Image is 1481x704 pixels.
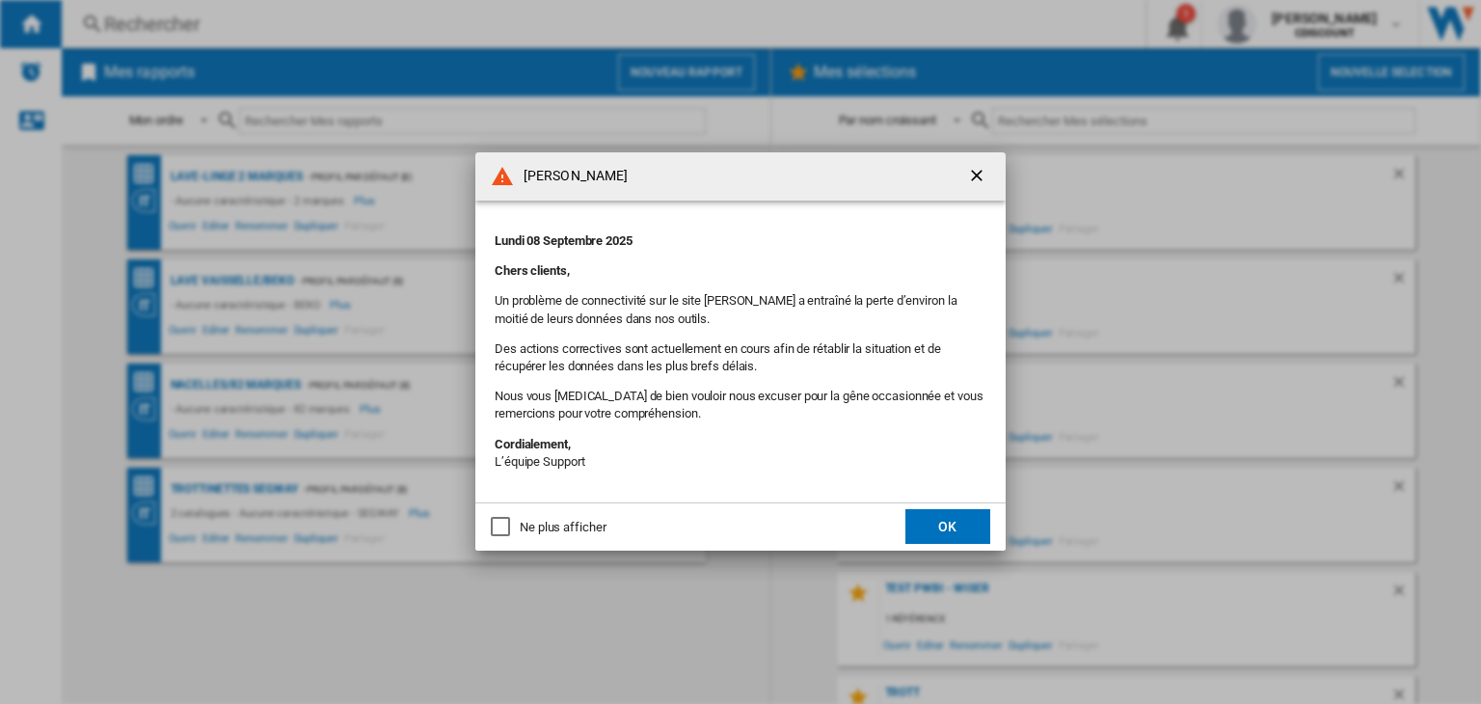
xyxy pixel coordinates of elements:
[905,509,990,544] button: OK
[495,292,986,327] p: Un problème de connectivité sur le site [PERSON_NAME] a entraîné la perte d’environ la moitié de ...
[495,233,633,248] strong: Lundi 08 Septembre 2025
[495,436,986,471] p: L’équipe Support
[959,157,998,196] button: getI18NText('BUTTONS.CLOSE_DIALOG')
[495,340,986,375] p: Des actions correctives sont actuellement en cours afin de rétablir la situation et de récupérer ...
[520,519,606,536] div: Ne plus afficher
[495,437,571,451] strong: Cordialement,
[495,263,570,278] strong: Chers clients,
[495,388,986,422] p: Nous vous [MEDICAL_DATA] de bien vouloir nous excuser pour la gêne occasionnée et vous remercions...
[967,166,990,189] ng-md-icon: getI18NText('BUTTONS.CLOSE_DIALOG')
[491,518,606,536] md-checkbox: Ne plus afficher
[514,167,628,186] h4: [PERSON_NAME]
